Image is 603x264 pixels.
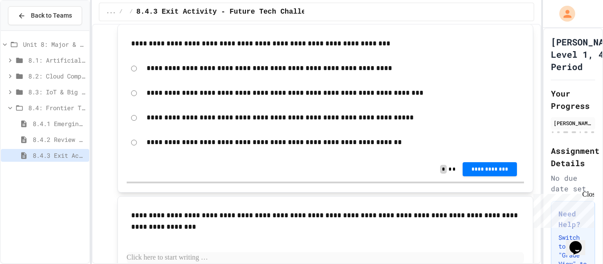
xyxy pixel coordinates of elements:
[554,119,592,127] div: [PERSON_NAME]
[119,8,122,15] span: /
[28,71,86,81] span: 8.2: Cloud Computing
[4,4,61,56] div: Chat with us now!Close
[551,87,595,112] h2: Your Progress
[28,103,86,112] span: 8.4: Frontier Tech Spotlight
[33,119,86,128] span: 8.4.1 Emerging Technologies: Shaping Our Digital Future
[566,229,594,255] iframe: chat widget
[28,87,86,97] span: 8.3: IoT & Big Data
[551,173,595,194] div: No due date set
[28,56,86,65] span: 8.1: Artificial Intelligence Basics
[106,8,116,15] span: ...
[551,145,595,169] h2: Assignment Details
[33,151,86,160] span: 8.4.3 Exit Activity - Future Tech Challenge
[23,40,86,49] span: Unit 8: Major & Emerging Technologies
[8,6,82,25] button: Back to Teams
[31,11,72,20] span: Back to Teams
[130,8,133,15] span: /
[136,7,319,17] span: 8.4.3 Exit Activity - Future Tech Challenge
[550,4,577,24] div: My Account
[33,135,86,144] span: 8.4.2 Review - Emerging Technologies: Shaping Our Digital Future
[530,190,594,228] iframe: chat widget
